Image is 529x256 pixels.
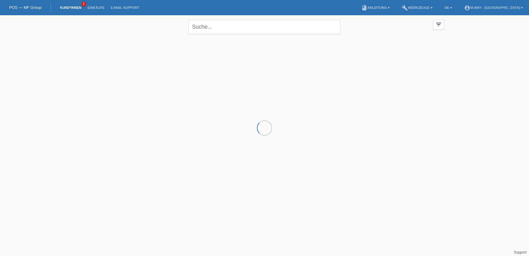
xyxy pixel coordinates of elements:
a: Einkäufe [84,6,107,9]
a: DE ▾ [442,6,455,9]
a: Support [514,250,527,254]
i: account_circle [464,5,470,11]
a: account_circlem-way - [GEOGRAPHIC_DATA] ▾ [461,6,526,9]
a: buildWerkzeuge ▾ [399,6,436,9]
i: book [361,5,367,11]
a: Kund*innen [57,6,84,9]
input: Suche... [188,20,341,34]
a: E-Mail Support [108,6,142,9]
a: bookAnleitung ▾ [358,6,393,9]
span: 1 [81,2,86,7]
i: filter_list [435,21,442,28]
a: POS — MF Group [9,5,41,10]
i: build [402,5,408,11]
